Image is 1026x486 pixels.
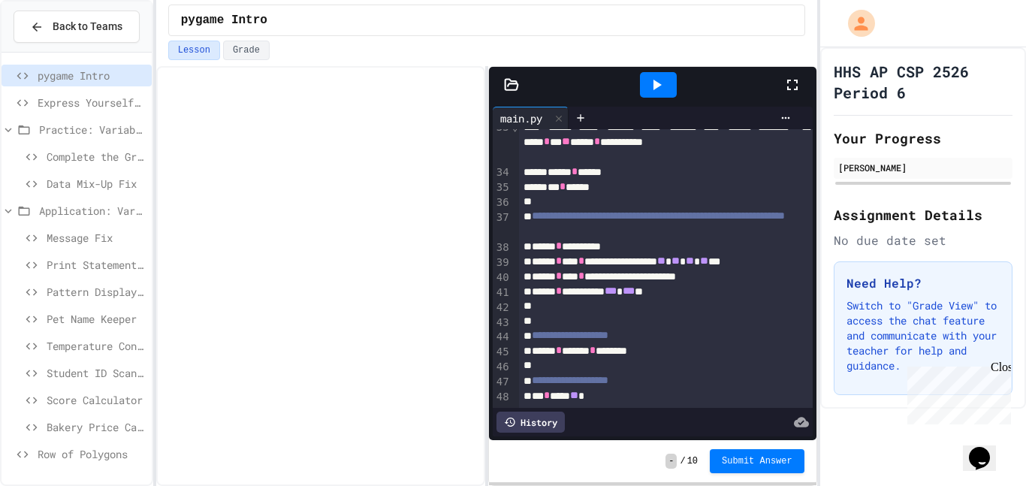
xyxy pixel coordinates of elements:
[47,257,146,273] span: Print Statement Repair
[687,455,698,467] span: 10
[963,426,1011,471] iframe: chat widget
[38,446,146,462] span: Row of Polygons
[832,6,879,41] div: My Account
[47,419,146,435] span: Bakery Price Calculator
[710,449,804,473] button: Submit Answer
[493,360,511,375] div: 46
[493,240,511,255] div: 38
[47,284,146,300] span: Pattern Display Challenge
[834,231,1012,249] div: No due date set
[6,6,104,95] div: Chat with us now!Close
[834,128,1012,149] h2: Your Progress
[493,110,550,126] div: main.py
[39,203,146,219] span: Application: Variables/Print
[493,285,511,300] div: 41
[493,107,569,129] div: main.py
[493,195,511,210] div: 36
[223,41,270,60] button: Grade
[493,255,511,270] div: 39
[168,41,220,60] button: Lesson
[722,455,792,467] span: Submit Answer
[39,122,146,137] span: Practice: Variables/Print
[511,121,519,133] span: Fold line
[493,210,511,240] div: 37
[38,95,146,110] span: Express Yourself in Python!
[47,392,146,408] span: Score Calculator
[838,161,1008,174] div: [PERSON_NAME]
[901,361,1011,424] iframe: chat widget
[665,454,677,469] span: -
[493,345,511,360] div: 45
[493,180,511,195] div: 35
[53,19,122,35] span: Back to Teams
[493,315,511,331] div: 43
[14,11,140,43] button: Back to Teams
[493,120,511,165] div: 33
[38,68,146,83] span: pygame Intro
[834,61,1012,103] h1: HHS AP CSP 2526 Period 6
[493,165,511,180] div: 34
[493,390,511,405] div: 48
[846,298,1000,373] p: Switch to "Grade View" to access the chat feature and communicate with your teacher for help and ...
[47,230,146,246] span: Message Fix
[496,412,565,433] div: History
[493,270,511,285] div: 40
[680,455,685,467] span: /
[47,311,146,327] span: Pet Name Keeper
[47,149,146,165] span: Complete the Greeting
[181,11,267,29] span: pygame Intro
[846,274,1000,292] h3: Need Help?
[834,204,1012,225] h2: Assignment Details
[493,375,511,390] div: 47
[47,365,146,381] span: Student ID Scanner
[493,330,511,345] div: 44
[47,176,146,192] span: Data Mix-Up Fix
[47,338,146,354] span: Temperature Converter
[493,300,511,315] div: 42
